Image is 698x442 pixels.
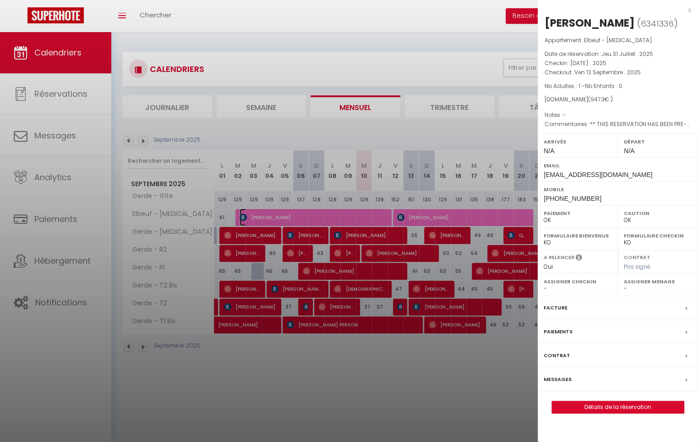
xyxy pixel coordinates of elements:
label: Email [544,161,692,170]
label: Caution [624,209,692,218]
span: [EMAIL_ADDRESS][DOMAIN_NAME] [544,171,652,178]
label: Contrat [544,351,570,360]
span: [PHONE_NUMBER] [544,195,601,202]
div: x [538,5,691,16]
span: Jeu 31 Juillet . 2025 [601,50,653,58]
p: Checkout : [545,68,691,77]
span: Nb Adultes : 1 - [545,82,622,90]
p: Date de réservation : [545,50,691,59]
span: 6341336 [641,18,674,29]
div: [PERSON_NAME] [545,16,635,30]
span: ( ) [637,17,678,30]
label: Messages [544,375,572,384]
label: Arrivée [544,137,612,146]
span: Nb Enfants : 0 [585,82,622,90]
label: Assigner Menage [624,277,692,286]
i: Sélectionner OUI si vous souhaiter envoyer les séquences de messages post-checkout [576,254,582,264]
p: Appartement : [545,36,691,45]
label: A relancer [544,254,574,261]
span: [DATE] . 2025 [570,59,606,67]
label: Mobile [544,185,692,194]
label: Départ [624,137,692,146]
div: [DOMAIN_NAME] [545,95,691,104]
button: Ouvrir le widget de chat LiveChat [7,4,35,31]
span: ( € ) [588,95,613,103]
button: Détails de la réservation [551,401,684,414]
p: Checkin : [545,59,691,68]
p: Commentaires : [545,120,691,129]
p: Notes : [545,110,691,120]
label: Contrat [624,254,650,260]
span: 947.3 [590,95,605,103]
label: Paiement [544,209,612,218]
label: Assigner Checkin [544,277,612,286]
a: Détails de la réservation [552,401,684,413]
label: Paiements [544,327,573,337]
span: Ven 12 Septembre . 2025 [574,68,641,76]
span: Pas signé [624,263,650,271]
span: N/A [624,147,634,155]
label: Formulaire Bienvenue [544,231,612,240]
label: Formulaire Checkin [624,231,692,240]
span: Elbeuf - [MEDICAL_DATA] [584,36,652,44]
span: - [563,111,566,119]
span: N/A [544,147,554,155]
label: Facture [544,303,567,313]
